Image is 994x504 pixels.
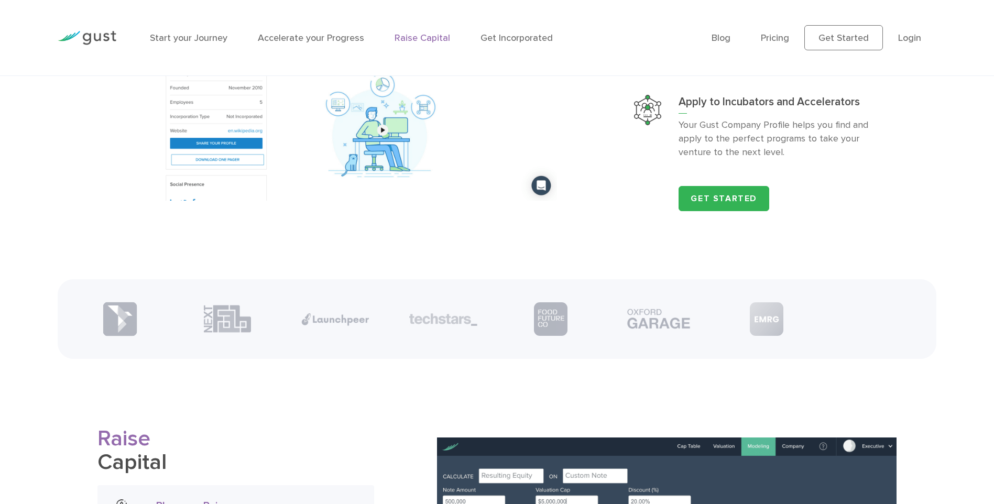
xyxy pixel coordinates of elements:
[750,302,783,336] img: Partner
[625,306,693,332] img: Partner
[534,302,567,336] img: Partner
[409,313,477,326] img: Partner
[634,95,661,125] img: Apply To Incubators And Accelerators
[679,95,882,114] h3: Apply to Incubators and Accelerators
[103,302,137,336] img: Partner
[97,425,150,452] span: Raise
[712,32,730,43] a: Blog
[97,427,374,475] h2: Capital
[204,304,251,333] img: Partner
[258,32,364,43] a: Accelerate your Progress
[679,118,882,159] p: Your Gust Company Profile helps you find and apply to the perfect programs to take your venture t...
[620,81,897,173] a: Apply To Incubators And AcceleratorsApply to Incubators and AcceleratorsYour Gust Company Profile...
[898,32,921,43] a: Login
[301,313,369,326] img: Partner
[58,31,116,45] img: Gust Logo
[679,186,769,211] a: Get Started
[150,32,227,43] a: Start your Journey
[395,32,450,43] a: Raise Capital
[480,32,553,43] a: Get Incorporated
[804,25,883,50] a: Get Started
[761,32,789,43] a: Pricing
